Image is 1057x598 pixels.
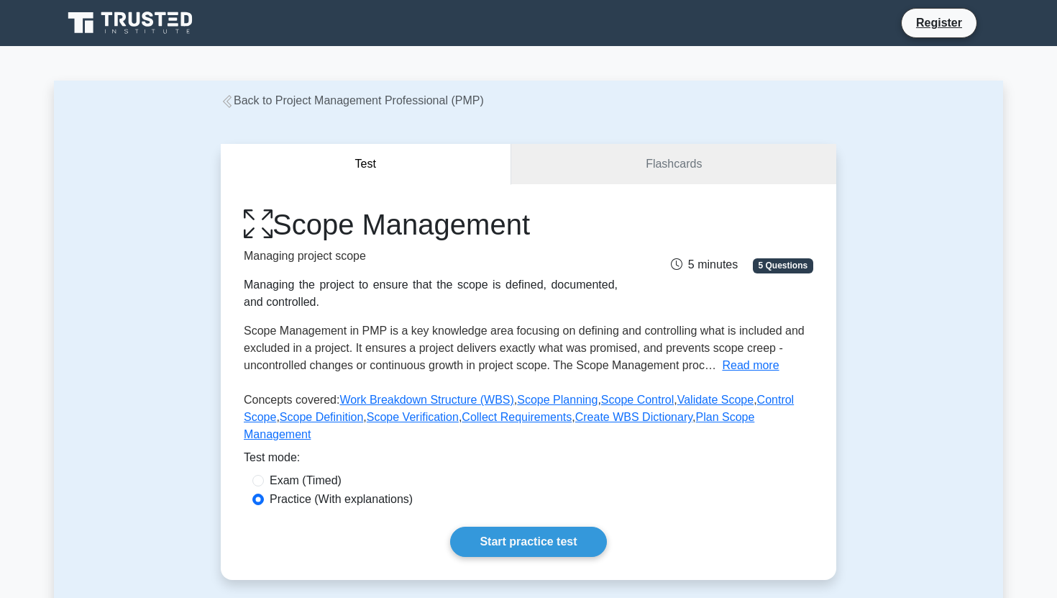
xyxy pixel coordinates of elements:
[244,391,813,449] p: Concepts covered: , , , , , , , , ,
[244,276,618,311] div: Managing the project to ensure that the scope is defined, documented, and controlled.
[244,248,618,265] p: Managing project scope
[601,394,674,406] a: Scope Control
[907,14,971,32] a: Register
[450,527,606,557] a: Start practice test
[575,411,692,423] a: Create WBS Dictionary
[280,411,364,423] a: Scope Definition
[671,258,738,271] span: 5 minutes
[270,472,342,489] label: Exam (Timed)
[339,394,513,406] a: Work Breakdown Structure (WBS)
[517,394,598,406] a: Scope Planning
[244,325,805,371] span: Scope Management in PMP is a key knowledge area focusing on defining and controlling what is incl...
[367,411,459,423] a: Scope Verification
[511,144,836,185] a: Flashcards
[221,144,511,185] button: Test
[244,449,813,472] div: Test mode:
[677,394,754,406] a: Validate Scope
[462,411,572,423] a: Collect Requirements
[270,491,413,508] label: Practice (With explanations)
[753,258,813,273] span: 5 Questions
[221,94,484,107] a: Back to Project Management Professional (PMP)
[722,357,779,374] button: Read more
[244,207,618,242] h1: Scope Management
